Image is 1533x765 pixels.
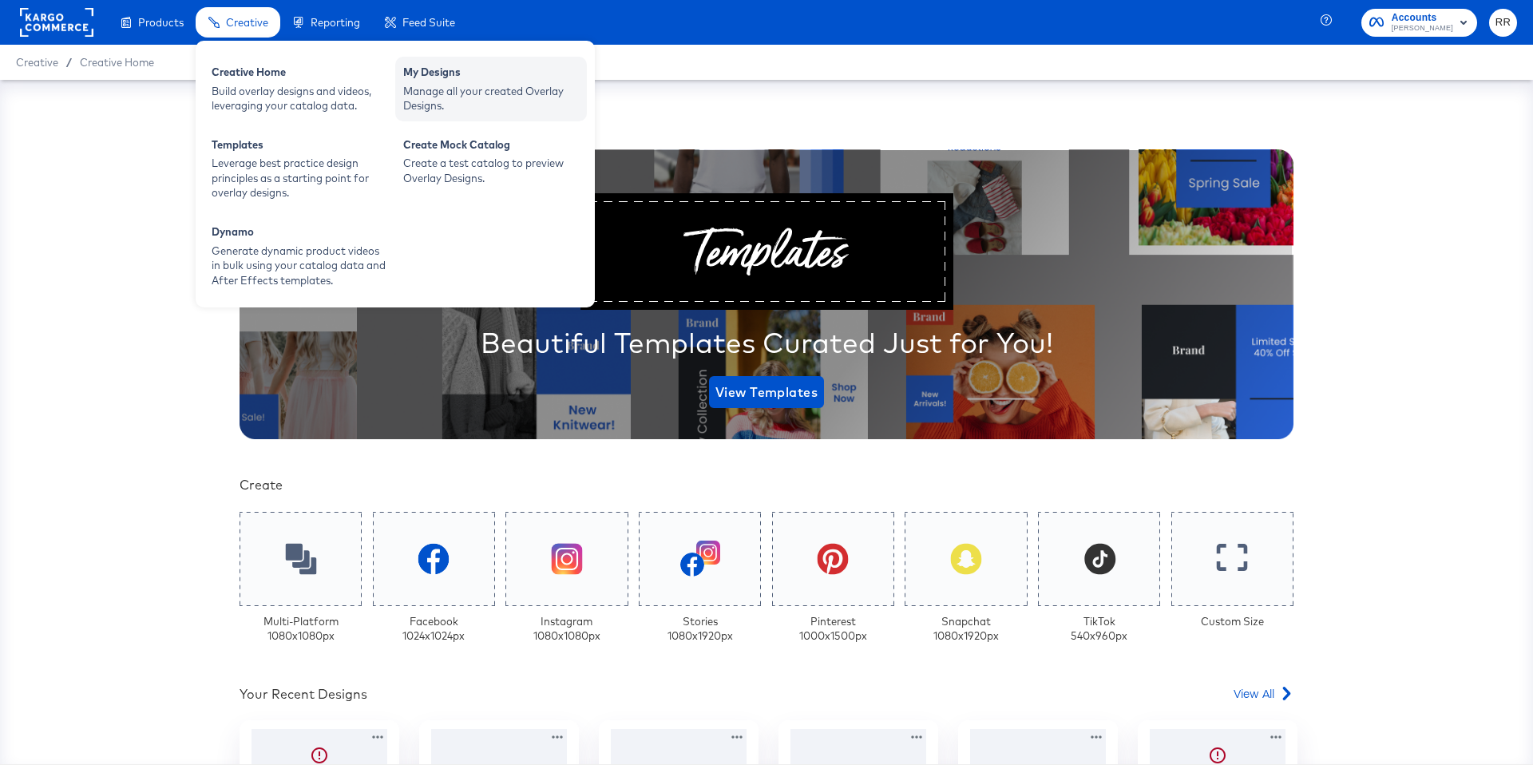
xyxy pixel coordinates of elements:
[80,56,154,69] a: Creative Home
[240,685,367,704] div: Your Recent Designs
[1201,614,1264,629] div: Custom Size
[799,614,867,644] div: Pinterest 1000 x 1500 px
[240,476,1293,494] div: Create
[226,16,268,29] span: Creative
[240,105,1293,132] div: Your Custom Templates
[533,614,600,644] div: Instagram 1080 x 1080 px
[402,614,465,644] div: Facebook 1024 x 1024 px
[1489,9,1517,37] button: RR
[1495,14,1511,32] span: RR
[138,16,184,29] span: Products
[58,56,80,69] span: /
[1234,685,1293,708] a: View All
[1392,10,1453,26] span: Accounts
[402,16,455,29] span: Feed Suite
[715,381,818,403] span: View Templates
[481,323,1053,363] div: Beautiful Templates Curated Just for You!
[933,614,999,644] div: Snapchat 1080 x 1920 px
[709,376,824,408] button: View Templates
[1361,9,1477,37] button: Accounts[PERSON_NAME]
[1392,22,1453,35] span: [PERSON_NAME]
[1234,685,1274,701] span: View All
[1071,614,1127,644] div: TikTok 540 x 960 px
[667,614,733,644] div: Stories 1080 x 1920 px
[263,614,339,644] div: Multi-Platform 1080 x 1080 px
[311,16,360,29] span: Reporting
[16,56,58,69] span: Creative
